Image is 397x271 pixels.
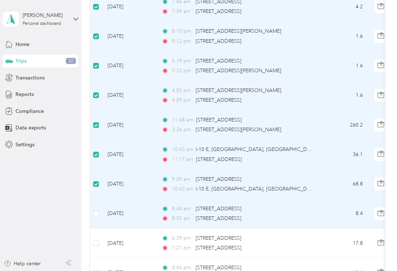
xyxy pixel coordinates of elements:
[321,51,369,81] td: 1.6
[196,97,241,103] span: [STREET_ADDRESS]
[196,28,281,34] span: [STREET_ADDRESS][PERSON_NAME]
[196,235,241,241] span: [STREET_ADDRESS]
[321,22,369,51] td: 1.6
[196,117,242,123] span: [STREET_ADDRESS]
[196,176,241,182] span: [STREET_ADDRESS]
[196,156,242,162] span: [STREET_ADDRESS]
[321,170,369,199] td: 68.8
[321,110,369,140] td: 260.2
[196,186,318,192] span: I-10 E, [GEOGRAPHIC_DATA], [GEOGRAPHIC_DATA]
[196,206,241,212] span: [STREET_ADDRESS]
[15,41,29,48] span: Home
[172,146,192,153] span: 10:43 am
[321,81,369,110] td: 1.6
[172,185,192,193] span: 10:43 am
[172,57,192,65] span: 5:19 pm
[15,74,45,82] span: Transactions
[102,81,156,110] td: [DATE]
[102,170,156,199] td: [DATE]
[357,231,397,271] iframe: Everlance-gr Chat Button Frame
[196,58,241,64] span: [STREET_ADDRESS]
[15,124,46,132] span: Data exports
[196,245,241,251] span: [STREET_ADDRESS]
[172,205,192,213] span: 8:44 am
[102,229,156,258] td: [DATE]
[172,96,192,104] span: 4:09 pm
[23,12,68,19] div: [PERSON_NAME]
[172,126,192,134] span: 3:36 pm
[172,67,192,75] span: 5:23 pm
[172,8,192,15] span: 7:59 am
[196,38,241,44] span: [STREET_ADDRESS]
[196,87,281,93] span: [STREET_ADDRESS][PERSON_NAME]
[321,229,369,258] td: 17.8
[102,140,156,169] td: [DATE]
[172,244,192,252] span: 7:21 pm
[102,199,156,229] td: [DATE]
[172,175,192,183] span: 9:09 am
[172,87,192,95] span: 4:05 pm
[23,22,61,26] div: Personal dashboard
[196,265,241,271] span: [STREET_ADDRESS]
[321,140,369,169] td: 36.1
[172,116,193,124] span: 11:48 am
[15,107,44,115] span: Compliance
[196,8,241,14] span: [STREET_ADDRESS]
[15,141,35,148] span: Settings
[172,27,192,35] span: 8:10 pm
[66,58,76,64] span: 32
[102,51,156,81] td: [DATE]
[4,260,41,267] button: Help center
[321,199,369,229] td: 8.4
[172,37,192,45] span: 8:12 pm
[15,91,34,98] span: Reports
[172,215,192,222] span: 8:55 am
[102,22,156,51] td: [DATE]
[15,57,27,65] span: Trips
[102,110,156,140] td: [DATE]
[196,215,241,221] span: [STREET_ADDRESS]
[172,156,193,164] span: 11:17 am
[172,234,192,242] span: 6:39 pm
[196,68,281,74] span: [STREET_ADDRESS][PERSON_NAME]
[196,146,318,152] span: I-10 E, [GEOGRAPHIC_DATA], [GEOGRAPHIC_DATA]
[196,127,281,133] span: [STREET_ADDRESS][PERSON_NAME]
